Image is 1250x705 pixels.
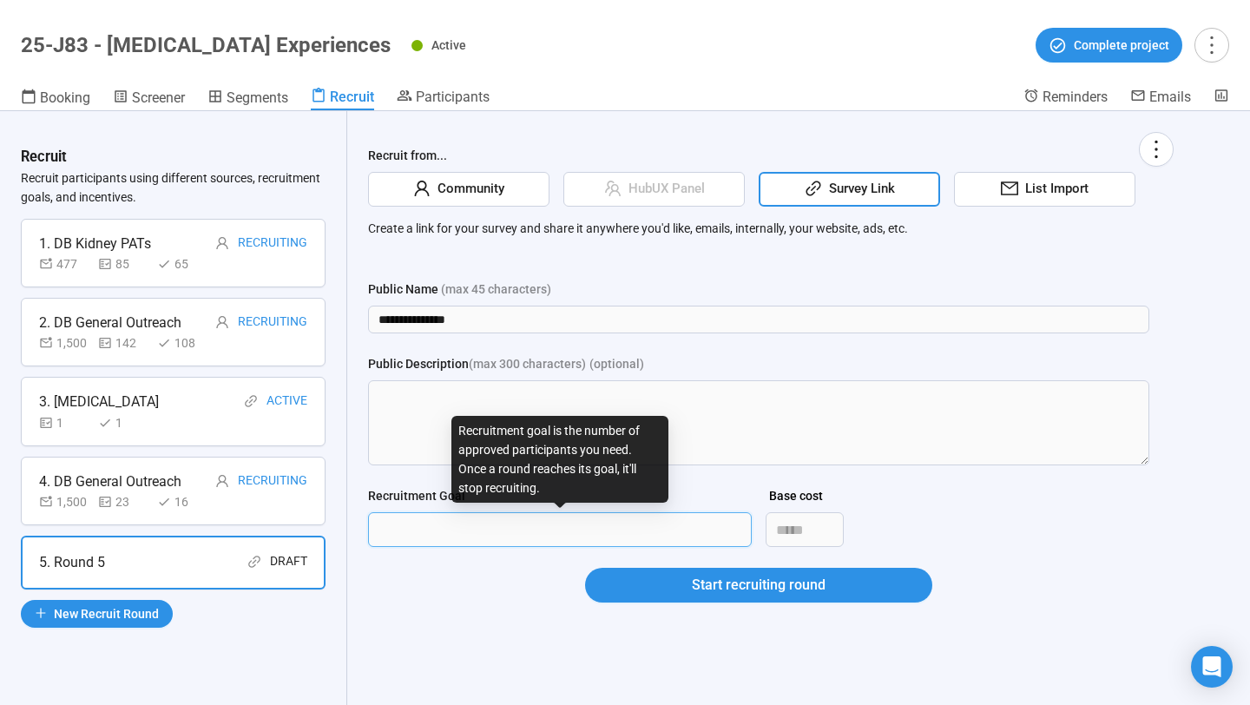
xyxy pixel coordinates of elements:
[1036,28,1182,63] button: Complete project
[39,312,181,333] div: 2. DB General Outreach
[330,89,374,105] span: Recruit
[238,471,307,492] div: Recruiting
[39,551,105,573] div: 5. Round 5
[157,333,209,352] div: 108
[247,555,261,569] span: link
[207,88,288,110] a: Segments
[1001,180,1018,197] span: mail
[1191,646,1233,688] div: Open Intercom Messenger
[132,89,185,106] span: Screener
[589,354,644,373] span: (optional)
[39,413,91,432] div: 1
[21,168,326,207] p: Recruit participants using different sources, recruitment goals, and incentives.
[98,333,150,352] div: 142
[157,492,209,511] div: 16
[54,604,159,623] span: New Recruit Round
[1144,137,1168,161] span: more
[311,88,374,110] a: Recruit
[227,89,288,106] span: Segments
[769,486,823,505] div: Base cost
[39,492,91,511] div: 1,500
[368,280,551,299] div: Public Name
[1130,88,1191,109] a: Emails
[1139,132,1174,167] button: more
[604,180,622,197] span: team
[368,486,465,505] div: Recruitment Goal
[39,471,181,492] div: 4. DB General Outreach
[822,179,895,200] span: Survey Link
[238,312,307,333] div: Recruiting
[21,33,391,57] h1: 25-J83 - [MEDICAL_DATA] Experiences
[431,38,466,52] span: Active
[692,574,826,596] span: Start recruiting round
[39,233,151,254] div: 1. DB Kidney PATs
[1018,179,1089,200] span: List Import
[35,607,47,619] span: plus
[270,551,307,573] div: Draft
[1200,33,1223,56] span: more
[39,391,159,412] div: 3. [MEDICAL_DATA]
[244,394,258,408] span: link
[416,89,490,105] span: Participants
[805,180,822,197] span: link
[113,88,185,110] a: Screener
[431,179,504,200] span: Community
[1023,88,1108,109] a: Reminders
[98,254,150,273] div: 85
[441,280,551,299] span: (max 45 characters)
[1194,28,1229,63] button: more
[21,600,173,628] button: plusNew Recruit Round
[368,219,1174,238] p: Create a link for your survey and share it anywhere you'd like, emails, internally, your website,...
[40,89,90,106] span: Booking
[98,413,150,432] div: 1
[368,146,1174,172] div: Recruit from...
[413,180,431,197] span: user
[1149,89,1191,105] span: Emails
[238,233,307,254] div: Recruiting
[469,354,586,373] span: (max 300 characters)
[98,492,150,511] div: 23
[215,474,229,488] span: user
[157,254,209,273] div: 65
[21,146,67,168] h3: Recruit
[451,416,668,503] div: Recruitment goal is the number of approved participants you need. Once a round reaches its goal, ...
[266,391,307,412] div: Active
[368,354,586,373] div: Public Description
[1074,36,1169,55] span: Complete project
[215,315,229,329] span: user
[21,88,90,110] a: Booking
[1043,89,1108,105] span: Reminders
[622,179,705,200] span: HubUX Panel
[39,254,91,273] div: 477
[39,333,91,352] div: 1,500
[215,236,229,250] span: user
[397,88,490,109] a: Participants
[585,568,932,603] button: Start recruiting round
